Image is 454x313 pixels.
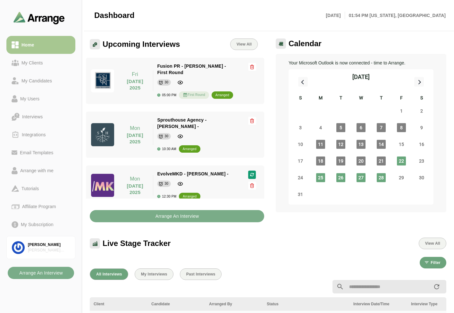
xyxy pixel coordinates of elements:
p: Your Microsoft Outlook is now connected - time to Arrange. [289,59,433,67]
span: Tuesday, August 12, 2025 [336,140,345,149]
div: Home [19,41,37,49]
div: F [391,94,411,103]
a: View All [230,38,258,50]
span: Upcoming Interviews [103,39,180,49]
span: Past Interviews [186,272,215,276]
span: Sunday, August 17, 2025 [296,156,305,165]
img: fusion-logo.jpg [91,69,114,92]
b: Arrange An Interview [19,267,63,279]
div: arranged [215,92,229,98]
div: My Clients [19,59,46,67]
div: First Round [179,91,209,99]
div: My Subscription [18,221,56,228]
span: Wednesday, August 27, 2025 [357,173,366,182]
span: Wednesday, August 20, 2025 [357,156,366,165]
span: Fusion PR - [PERSON_NAME] - First Round [157,63,226,75]
div: Client [94,301,144,307]
button: Filter [420,257,446,268]
div: Interview Date/Time [353,301,403,307]
button: Arrange An Interview [8,267,74,279]
span: Tuesday, August 26, 2025 [336,173,345,182]
span: EvolveMKD - [PERSON_NAME] - [157,171,228,176]
div: Tutorials [19,185,41,192]
span: Saturday, August 2, 2025 [417,106,426,115]
a: Email Templates [6,144,75,162]
span: View All [425,241,440,246]
a: Affiliate Program [6,198,75,216]
p: [DATE] 2025 [121,183,149,196]
span: Friday, August 15, 2025 [397,140,406,149]
div: Status [267,301,346,307]
div: S [290,94,311,103]
p: Fri [121,71,149,78]
span: My Interviews [141,272,167,276]
div: 30 [164,133,168,140]
div: 12:30 PM [157,195,176,198]
a: My Subscription [6,216,75,233]
div: arranged [183,193,197,200]
p: Mon [121,124,149,132]
span: Thursday, August 28, 2025 [377,173,386,182]
div: My Candidates [19,77,55,85]
div: 30 [164,79,168,86]
span: Live Stage Tracker [103,239,171,248]
button: All Interviews [90,268,128,280]
a: Home [6,36,75,54]
img: sprouthouseagency_logo.jpg [91,123,114,146]
a: [PERSON_NAME][PERSON_NAME] Associates [6,236,75,259]
div: Interviews [20,113,45,121]
div: M [311,94,331,103]
div: Arranged By [209,301,259,307]
span: Friday, August 22, 2025 [397,156,406,165]
i: appended action [433,283,441,291]
button: Past Interviews [180,268,222,280]
button: Arrange An Interview [90,210,264,222]
button: View All [419,238,446,249]
p: 01:54 PM [US_STATE], [GEOGRAPHIC_DATA] [345,12,446,19]
span: Friday, August 8, 2025 [397,123,406,132]
div: Email Templates [17,149,56,156]
p: Mon [121,175,149,183]
p: [DATE] 2025 [121,132,149,145]
b: Arrange An Interview [155,210,199,222]
a: My Clients [6,54,75,72]
span: Sunday, August 31, 2025 [296,190,305,199]
span: Monday, August 18, 2025 [316,156,325,165]
img: evolvemkd-logo.jpg [91,174,114,197]
span: Wednesday, August 6, 2025 [357,123,366,132]
span: Friday, August 29, 2025 [397,173,406,182]
a: My Users [6,90,75,108]
span: Sunday, August 3, 2025 [296,123,305,132]
span: Calendar [289,39,322,48]
a: Interviews [6,108,75,126]
span: Thursday, August 21, 2025 [377,156,386,165]
span: Filter [430,260,441,265]
span: Saturday, August 16, 2025 [417,140,426,149]
span: Monday, August 11, 2025 [316,140,325,149]
div: 05:00 PM [157,93,176,97]
a: My Candidates [6,72,75,90]
p: [DATE] 2025 [121,78,149,91]
div: S [411,94,432,103]
span: Monday, August 4, 2025 [316,123,325,132]
div: Affiliate Program [20,203,58,210]
div: arranged [183,146,197,152]
span: Thursday, August 7, 2025 [377,123,386,132]
div: Integrations [19,131,48,139]
div: T [371,94,391,103]
span: Saturday, August 23, 2025 [417,156,426,165]
img: arrangeai-name-small-logo.4d2b8aee.svg [13,12,65,24]
span: Saturday, August 9, 2025 [417,123,426,132]
button: My Interviews [135,268,173,280]
a: Tutorials [6,180,75,198]
span: Wednesday, August 13, 2025 [357,140,366,149]
span: Friday, August 1, 2025 [397,106,406,115]
div: [DATE] [352,72,370,81]
div: [PERSON_NAME] Associates [28,248,70,253]
div: T [331,94,351,103]
div: 30 [164,181,168,187]
div: Candidate [151,301,201,307]
span: View All [236,42,252,47]
span: Dashboard [94,11,134,20]
span: All Interviews [96,272,122,276]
